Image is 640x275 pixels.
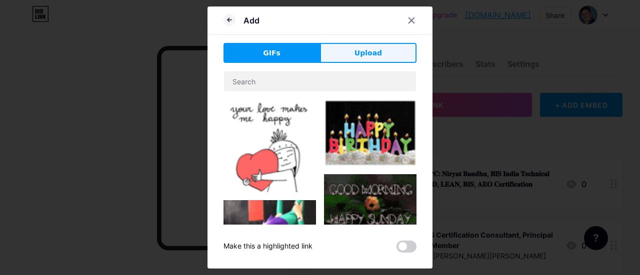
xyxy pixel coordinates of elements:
[263,48,280,58] span: GIFs
[223,241,312,253] div: Make this a highlighted link
[223,200,316,270] img: Gihpy
[223,100,316,192] img: Gihpy
[324,174,416,233] img: Gihpy
[354,48,382,58] span: Upload
[223,43,320,63] button: GIFs
[324,100,416,166] img: Gihpy
[320,43,416,63] button: Upload
[224,71,416,91] input: Search
[243,14,259,26] div: Add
